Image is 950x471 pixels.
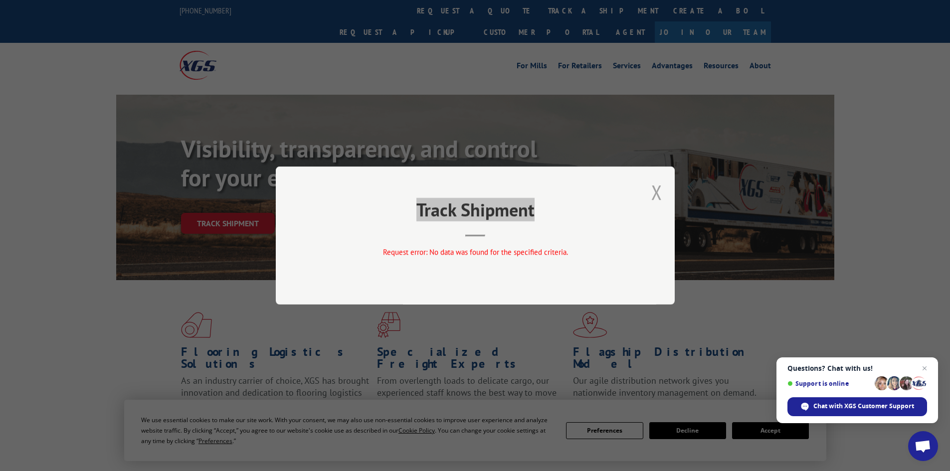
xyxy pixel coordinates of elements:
[919,362,931,374] span: Close chat
[787,380,871,387] span: Support is online
[813,402,914,411] span: Chat with XGS Customer Support
[382,247,568,257] span: Request error: No data was found for the specified criteria.
[326,203,625,222] h2: Track Shipment
[908,431,938,461] div: Open chat
[787,397,927,416] div: Chat with XGS Customer Support
[787,364,927,372] span: Questions? Chat with us!
[651,179,662,205] button: Close modal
